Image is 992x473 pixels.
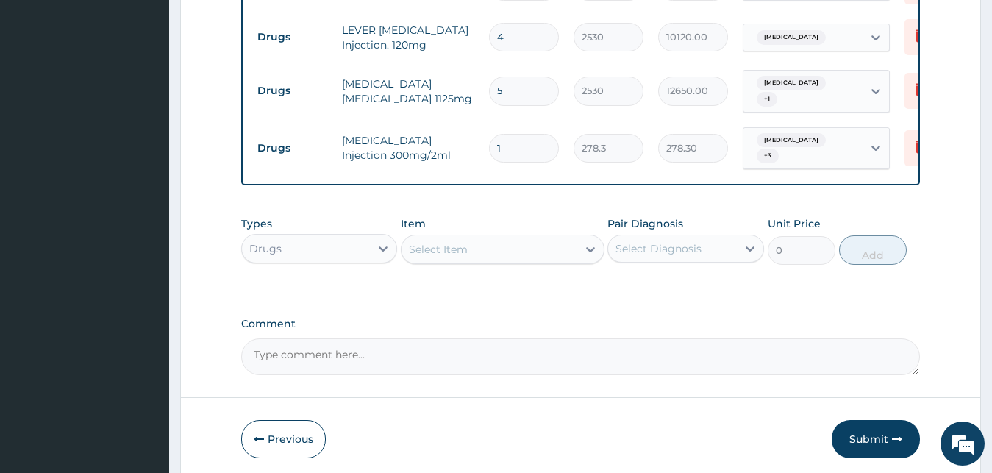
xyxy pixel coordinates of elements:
span: + 3 [757,149,779,163]
span: [MEDICAL_DATA] [757,133,826,148]
label: Pair Diagnosis [607,216,683,231]
span: [MEDICAL_DATA] [757,30,826,45]
div: Drugs [249,241,282,256]
button: Add [839,235,907,265]
span: We're online! [85,143,203,291]
textarea: Type your message and hit 'Enter' [7,316,280,368]
button: Previous [241,420,326,458]
div: Chat with us now [76,82,247,102]
td: Drugs [250,24,335,51]
div: Minimize live chat window [241,7,276,43]
label: Item [401,216,426,231]
div: Select Item [409,242,468,257]
label: Comment [241,318,921,330]
label: Types [241,218,272,230]
td: [MEDICAL_DATA] [MEDICAL_DATA] 1125mg [335,69,482,113]
img: d_794563401_company_1708531726252_794563401 [27,74,60,110]
td: Drugs [250,77,335,104]
button: Submit [832,420,920,458]
span: [MEDICAL_DATA] [757,76,826,90]
label: Unit Price [768,216,821,231]
td: [MEDICAL_DATA] Injection 300mg/2ml [335,126,482,170]
td: LEVER [MEDICAL_DATA] Injection. 120mg [335,15,482,60]
span: + 1 [757,92,777,107]
div: Select Diagnosis [615,241,702,256]
td: Drugs [250,135,335,162]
